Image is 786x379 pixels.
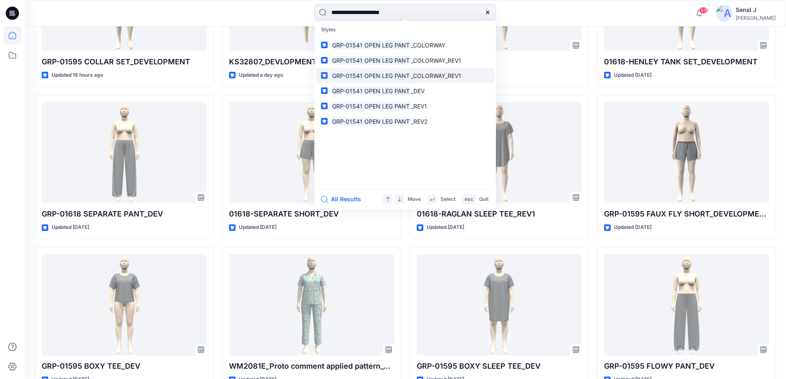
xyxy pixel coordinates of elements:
[417,360,582,372] p: GRP-01595 BOXY SLEEP TEE_DEV
[417,102,582,204] a: 01618-RAGLAN SLEEP TEE_REV1
[316,114,494,129] a: GRP-01541 OPEN LEG PANT_REV2
[479,195,489,204] p: Quit
[331,86,411,96] mark: GRP-01541 OPEN LEG PANT
[411,87,425,94] span: _DEV
[604,254,769,356] a: GRP-01595 FLOWY PANT_DEV
[604,208,769,220] p: GRP-01595 FAUX FLY SHORT_DEVELOPMENT
[699,7,708,14] span: 69
[316,22,494,38] p: Styles
[331,71,411,80] mark: GRP-01541 OPEN LEG PANT
[229,360,394,372] p: WM2081E_Proto comment applied pattern_Colorway_REV7
[614,71,651,80] p: Updated [DATE]
[316,53,494,68] a: GRP-01541 OPEN LEG PANT_COLORWAY_REV1
[427,223,464,232] p: Updated [DATE]
[408,195,421,204] p: Move
[411,42,445,49] span: _COLORWAY
[316,68,494,83] a: GRP-01541 OPEN LEG PANT_COLORWAY_REV1
[42,360,207,372] p: GRP-01595 BOXY TEE_DEV
[42,254,207,356] a: GRP-01595 BOXY TEE_DEV
[604,360,769,372] p: GRP-01595 FLOWY PANT_DEV
[42,208,207,220] p: GRP-01618 SEPARATE PANT_DEV
[736,5,776,15] div: Senal J
[331,101,411,111] mark: GRP-01541 OPEN LEG PANT
[229,254,394,356] a: WM2081E_Proto comment applied pattern_Colorway_REV7
[42,102,207,204] a: GRP-01618 SEPARATE PANT_DEV
[417,254,582,356] a: GRP-01595 BOXY SLEEP TEE_DEV
[239,71,283,80] p: Updated a day ago
[229,102,394,204] a: 01618-SEPARATE SHORT_DEV
[52,223,89,232] p: Updated [DATE]
[239,223,276,232] p: Updated [DATE]
[331,117,411,126] mark: GRP-01541 OPEN LEG PANT
[229,208,394,220] p: 01618-SEPARATE SHORT_DEV
[604,102,769,204] a: GRP-01595 FAUX FLY SHORT_DEVELOPMENT
[411,57,461,64] span: _COLORWAY_REV1
[465,195,473,204] p: esc
[331,40,411,50] mark: GRP-01541 OPEN LEG PANT
[441,195,456,204] p: Select
[736,15,776,21] div: [PERSON_NAME]
[52,71,103,80] p: Updated 18 hours ago
[411,72,461,79] span: _COLORWAY_REV1
[316,99,494,114] a: GRP-01541 OPEN LEG PANT_REV1
[614,223,651,232] p: Updated [DATE]
[417,208,582,220] p: 01618-RAGLAN SLEEP TEE_REV1
[229,56,394,68] p: KS32807_DEVLOPMENT
[604,56,769,68] p: 01618-HENLEY TANK SET_DEVELOPMENT
[42,56,207,68] p: GRP-01595 COLLAR SET_DEVELOPMENT
[331,56,411,65] mark: GRP-01541 OPEN LEG PANT
[411,118,427,125] span: _REV2
[316,38,494,53] a: GRP-01541 OPEN LEG PANT_COLORWAY
[716,5,732,21] img: avatar
[417,56,582,68] p: WM22616_REV1
[316,83,494,99] a: GRP-01541 OPEN LEG PANT_DEV
[321,194,366,204] button: All Results
[411,103,427,110] span: _REV1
